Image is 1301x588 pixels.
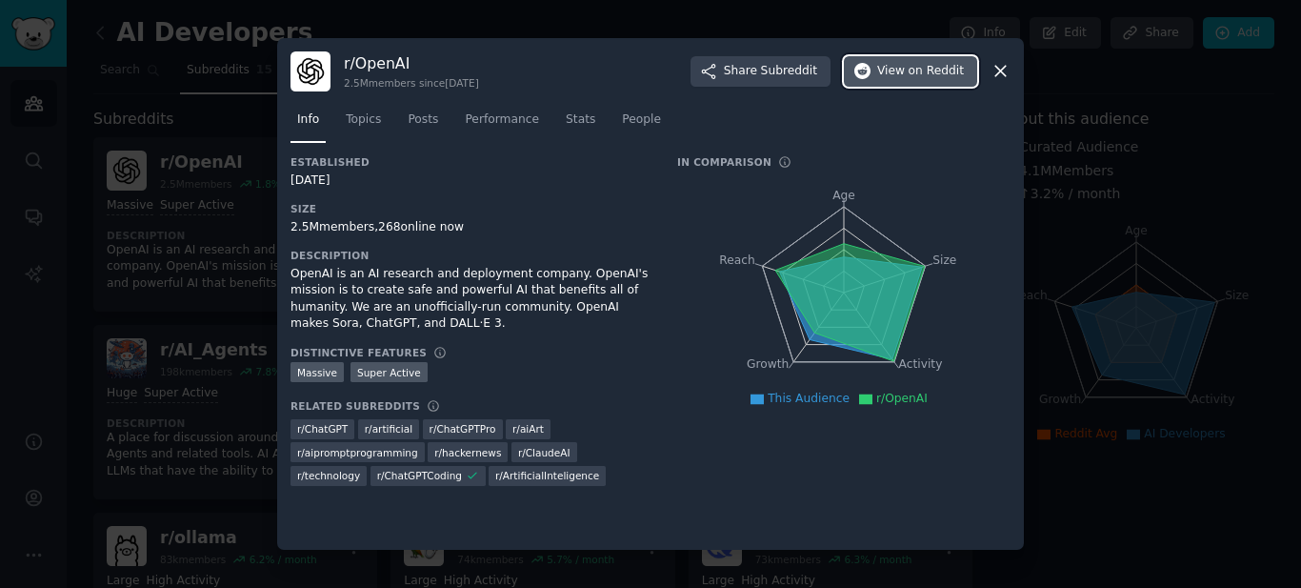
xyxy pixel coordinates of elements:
span: r/ artificial [365,422,412,436]
h3: Size [290,202,650,215]
span: Performance [465,112,539,129]
h3: In Comparison [677,155,771,169]
span: on Reddit [909,63,964,80]
span: Stats [566,112,595,129]
button: Viewon Reddit [844,56,977,87]
span: r/ ChatGPTPro [430,422,496,436]
img: OpenAI [290,51,330,91]
span: r/ ChatGPTCoding [377,469,462,482]
a: Performance [458,105,546,144]
tspan: Reach [719,253,755,266]
tspan: Size [932,253,956,266]
span: r/ aiArt [512,422,544,436]
span: r/ aipromptprogramming [297,446,418,459]
a: Posts [401,105,445,144]
h3: Description [290,249,650,262]
button: ShareSubreddit [691,56,831,87]
a: People [615,105,668,144]
span: r/ ArtificialInteligence [495,469,599,482]
h3: Distinctive Features [290,346,427,359]
a: Stats [559,105,602,144]
span: View [877,63,964,80]
div: Super Active [350,362,428,382]
span: Topics [346,112,381,129]
h3: Established [290,155,650,169]
div: 2.5M members since [DATE] [344,76,479,90]
h3: Related Subreddits [290,399,420,413]
tspan: Activity [899,357,943,371]
span: Subreddit [761,63,817,80]
tspan: Growth [747,357,789,371]
div: [DATE] [290,172,650,190]
span: Share [724,63,817,80]
tspan: Age [832,189,855,202]
span: r/OpenAI [876,392,928,405]
span: r/ ClaudeAI [518,446,570,459]
span: This Audience [768,392,850,405]
div: Massive [290,362,344,382]
span: r/ hackernews [434,446,501,459]
span: Info [297,112,319,129]
span: People [622,112,661,129]
h3: r/ OpenAI [344,53,479,73]
div: 2.5M members, 268 online now [290,219,650,236]
span: r/ technology [297,469,360,482]
div: OpenAI is an AI research and deployment company. OpenAI's mission is to create safe and powerful ... [290,266,650,333]
a: Info [290,105,326,144]
a: Topics [339,105,388,144]
span: r/ ChatGPT [297,422,348,436]
span: Posts [408,112,438,129]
